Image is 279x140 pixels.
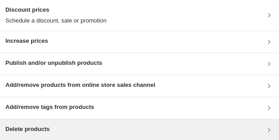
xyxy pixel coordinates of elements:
p: Schedule a discount, sale or promotion [5,16,107,25]
h3: Increase prices [5,36,48,45]
h3: Delete products [5,125,49,134]
h3: Publish and/or unpublish products [5,59,102,68]
h3: Add/remove products from online store sales channel [5,81,155,90]
h3: Discount prices [5,5,107,14]
h3: Add/remove tags from products [5,103,94,112]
